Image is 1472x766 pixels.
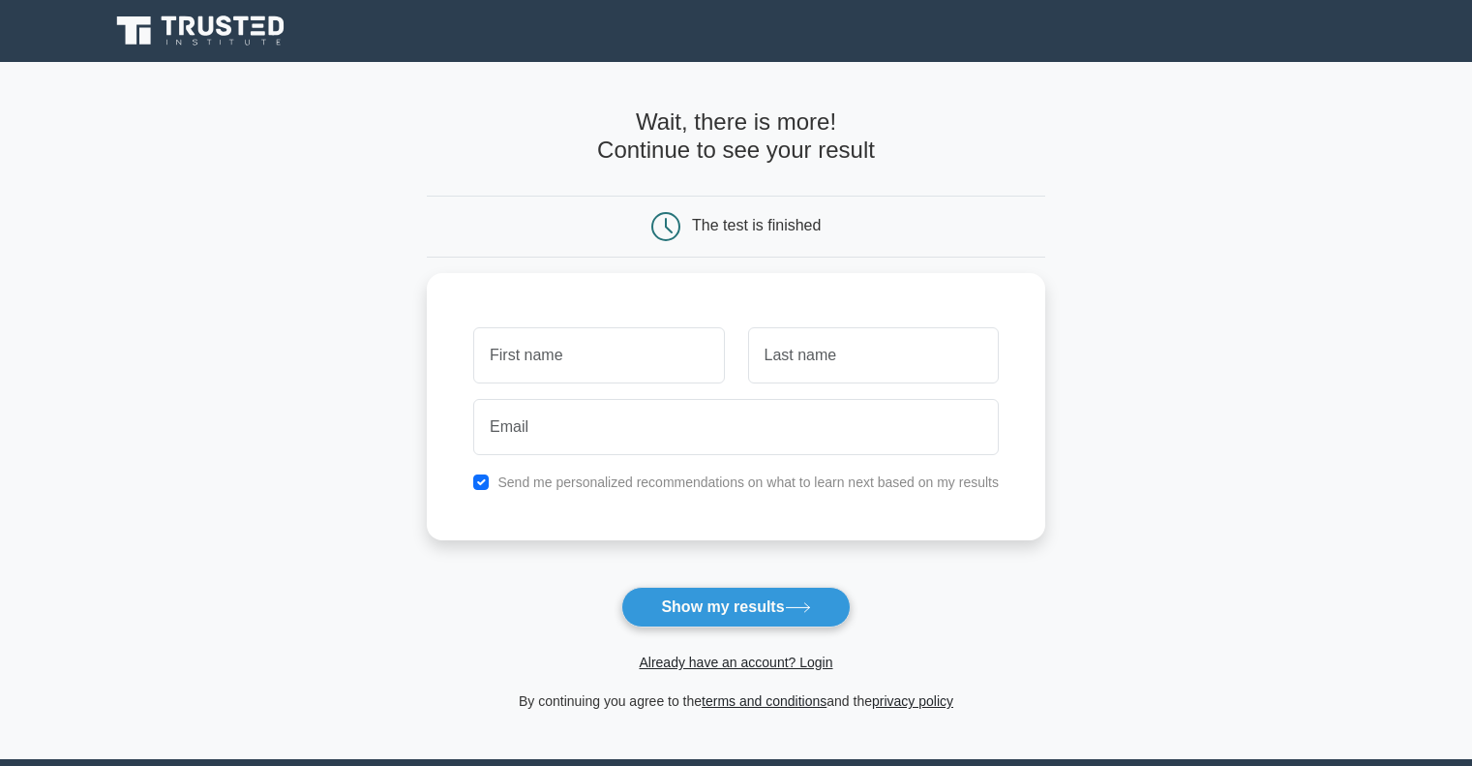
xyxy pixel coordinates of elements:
[639,655,832,670] a: Already have an account? Login
[621,587,850,628] button: Show my results
[473,327,724,383] input: First name
[692,217,821,233] div: The test is finished
[415,689,1057,713] div: By continuing you agree to the and the
[702,693,826,709] a: terms and conditions
[427,108,1045,165] h4: Wait, there is more! Continue to see your result
[473,399,999,455] input: Email
[497,475,999,490] label: Send me personalized recommendations on what to learn next based on my results
[872,693,953,709] a: privacy policy
[748,327,999,383] input: Last name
